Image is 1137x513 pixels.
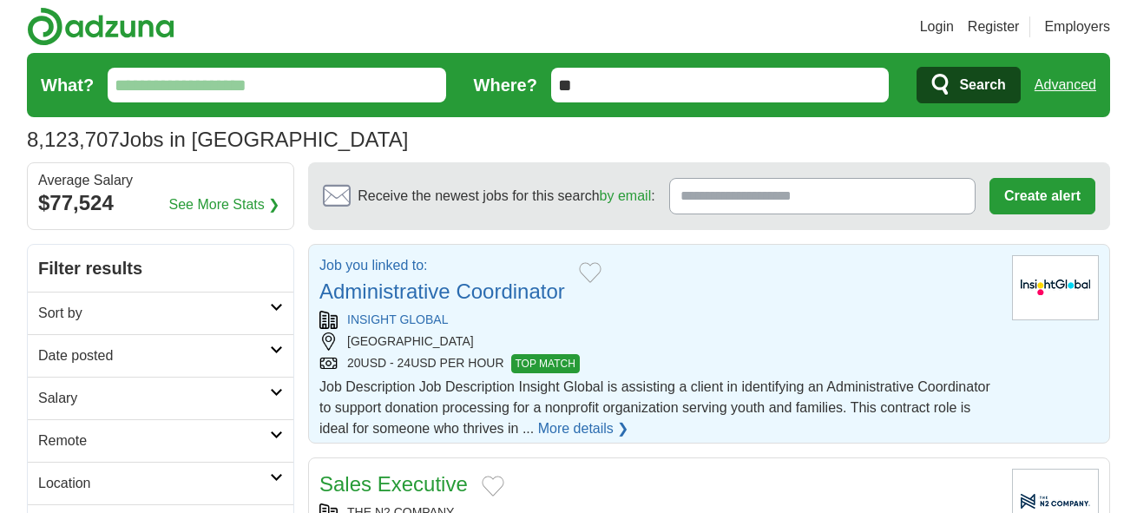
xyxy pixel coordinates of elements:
button: Create alert [989,178,1095,214]
img: Adzuna logo [27,7,174,46]
a: Date posted [28,334,293,377]
a: Administrative Coordinator [319,280,565,303]
a: Sales Executive [319,472,468,496]
button: Search [917,67,1020,103]
span: TOP MATCH [511,354,580,373]
a: Login [920,16,954,37]
h2: Date posted [38,345,270,366]
h1: Jobs in [GEOGRAPHIC_DATA] [27,128,408,151]
a: Salary [28,377,293,419]
a: Location [28,462,293,504]
button: Add to favorite jobs [482,476,504,497]
h2: Salary [38,388,270,409]
img: Insight Global logo [1012,255,1099,320]
a: Advanced [1035,68,1096,102]
div: 20USD - 24USD PER HOUR [319,354,998,373]
a: Register [968,16,1020,37]
span: Job Description Job Description Insight Global is assisting a client in identifying an Administra... [319,379,990,436]
h2: Sort by [38,303,270,324]
p: Job you linked to: [319,255,565,276]
a: Employers [1044,16,1110,37]
h2: Location [38,473,270,494]
div: Average Salary [38,174,283,187]
a: by email [600,188,652,203]
span: Search [959,68,1005,102]
a: Remote [28,419,293,462]
label: What? [41,72,94,98]
a: See More Stats ❯ [169,194,280,215]
a: More details ❯ [538,418,629,439]
button: Add to favorite jobs [579,262,601,283]
h2: Remote [38,431,270,451]
div: $77,524 [38,187,283,219]
div: [GEOGRAPHIC_DATA] [319,332,998,351]
label: Where? [474,72,537,98]
a: INSIGHT GLOBAL [347,312,448,326]
span: Receive the newest jobs for this search : [358,186,654,207]
a: Sort by [28,292,293,334]
h2: Filter results [28,245,293,292]
span: 8,123,707 [27,124,120,155]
